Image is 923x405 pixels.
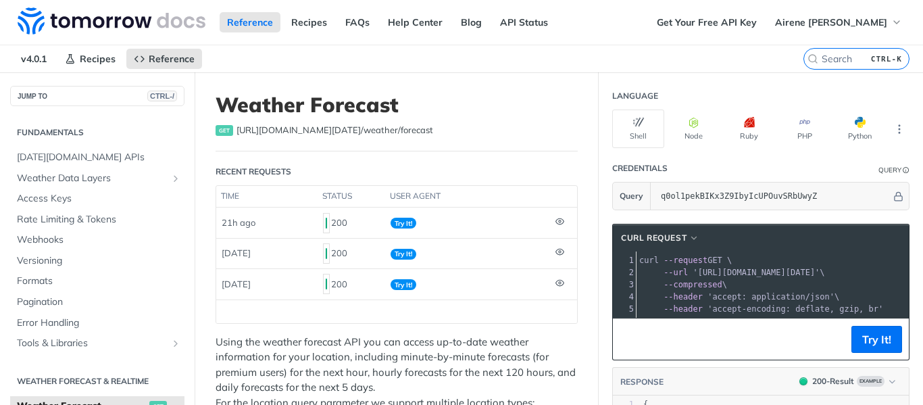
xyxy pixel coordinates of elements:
span: Webhooks [17,233,181,247]
a: Formats [10,271,184,291]
span: Access Keys [17,192,181,206]
a: [DATE][DOMAIN_NAME] APIs [10,147,184,168]
h2: Weather Forecast & realtime [10,375,184,387]
span: Versioning [17,254,181,268]
span: Reference [149,53,195,65]
span: get [216,125,233,136]
span: \ [639,268,825,277]
div: 200 - Result [812,375,854,387]
span: v4.0.1 [14,49,54,69]
a: Weather Data LayersShow subpages for Weather Data Layers [10,168,184,189]
h1: Weather Forecast [216,93,578,117]
a: Reference [220,12,280,32]
span: https://api.tomorrow.io/v4/weather/forecast [236,124,433,137]
span: Airene [PERSON_NAME] [775,16,887,28]
span: cURL Request [621,232,687,244]
button: cURL Request [616,231,704,245]
div: 4 [613,291,636,303]
div: 200 [323,272,380,295]
div: 200 [323,242,380,265]
span: --header [664,304,703,314]
button: Show subpages for Weather Data Layers [170,173,181,184]
span: Example [857,376,884,387]
button: More Languages [889,119,909,139]
div: 5 [613,303,636,315]
button: Copy to clipboard [620,329,639,350]
span: [DATE][DOMAIN_NAME] APIs [17,151,181,164]
span: Pagination [17,295,181,309]
kbd: CTRL-K [868,52,905,66]
button: Shell [612,110,664,148]
a: Get Your Free API Key [649,12,764,32]
a: Recipes [284,12,334,32]
span: GET \ [639,256,732,265]
img: Tomorrow.io Weather API Docs [18,7,205,34]
button: Ruby [723,110,775,148]
span: \ [639,280,727,289]
button: Node [668,110,720,148]
a: FAQs [338,12,377,32]
button: Airene [PERSON_NAME] [768,12,909,32]
th: status [318,186,385,208]
div: 3 [613,279,636,291]
span: '[URL][DOMAIN_NAME][DATE]' [693,268,820,277]
a: Access Keys [10,189,184,209]
span: 200 [326,279,327,289]
span: [DATE] [222,279,251,289]
div: 2 [613,266,636,279]
div: Query [878,165,901,175]
button: JUMP TOCTRL-/ [10,86,184,106]
div: Recent Requests [216,166,291,178]
span: Rate Limiting & Tokens [17,213,181,227]
button: RESPONSE [620,375,664,389]
span: 200 [326,218,327,229]
span: 200 [799,377,807,385]
a: Tools & LibrariesShow subpages for Tools & Libraries [10,333,184,354]
span: --url [664,268,688,277]
span: \ [639,292,839,302]
span: Recipes [80,53,116,65]
button: Query [613,183,651,210]
a: Help Center [380,12,450,32]
span: 'accept-encoding: deflate, gzip, br' [707,304,883,314]
i: Information [903,167,909,174]
h2: Fundamentals [10,126,184,139]
button: Show subpages for Tools & Libraries [170,338,181,349]
span: curl [639,256,659,265]
div: 1 [613,254,636,266]
input: apikey [654,183,891,210]
a: Blog [453,12,489,32]
span: --header [664,292,703,302]
span: Error Handling [17,316,181,330]
svg: Search [807,53,818,64]
span: CTRL-/ [147,91,177,101]
span: Try It! [391,279,416,290]
span: 200 [326,248,327,259]
span: --compressed [664,280,722,289]
a: API Status [493,12,555,32]
button: Try It! [851,326,902,353]
a: Pagination [10,292,184,312]
span: Weather Data Layers [17,172,167,185]
button: PHP [778,110,830,148]
span: Query [620,190,643,202]
div: Language [612,90,658,102]
a: Recipes [57,49,123,69]
button: Hide [891,189,905,203]
span: 21h ago [222,217,255,228]
div: Credentials [612,162,668,174]
a: Reference [126,49,202,69]
a: Versioning [10,251,184,271]
th: time [216,186,318,208]
span: Tools & Libraries [17,337,167,350]
button: Python [834,110,886,148]
div: 200 [323,212,380,235]
span: Try It! [391,218,416,229]
span: --request [664,256,707,265]
a: Error Handling [10,313,184,333]
span: Formats [17,275,181,288]
span: Try It! [391,249,416,260]
span: 'accept: application/json' [707,292,834,302]
svg: More ellipsis [893,123,905,135]
div: QueryInformation [878,165,909,175]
